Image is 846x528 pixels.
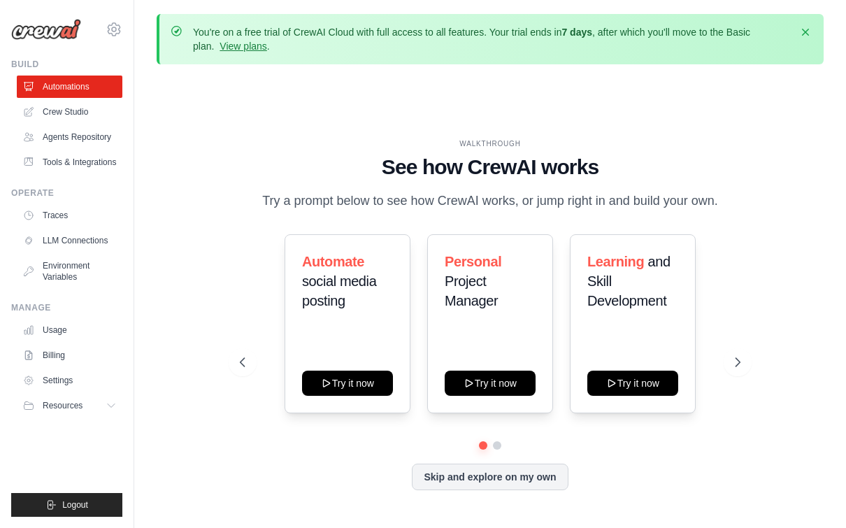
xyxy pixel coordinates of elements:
button: Resources [17,394,122,417]
span: and Skill Development [587,254,671,308]
button: Try it now [445,371,536,396]
div: WALKTHROUGH [240,138,740,149]
strong: 7 days [561,27,592,38]
a: LLM Connections [17,229,122,252]
a: Settings [17,369,122,392]
a: Agents Repository [17,126,122,148]
div: Operate [11,187,122,199]
a: Crew Studio [17,101,122,123]
a: Billing [17,344,122,366]
span: social media posting [302,273,376,308]
a: Automations [17,76,122,98]
div: Build [11,59,122,70]
button: Logout [11,493,122,517]
button: Try it now [587,371,678,396]
span: Personal [445,254,501,269]
a: Environment Variables [17,255,122,288]
img: Logo [11,19,81,40]
h1: See how CrewAI works [240,155,740,180]
p: Try a prompt below to see how CrewAI works, or jump right in and build your own. [255,191,725,211]
a: Traces [17,204,122,227]
span: Logout [62,499,88,511]
a: View plans [220,41,266,52]
span: Project Manager [445,273,498,308]
span: Resources [43,400,83,411]
div: Manage [11,302,122,313]
span: Automate [302,254,364,269]
a: Tools & Integrations [17,151,122,173]
p: You're on a free trial of CrewAI Cloud with full access to all features. Your trial ends in , aft... [193,25,790,53]
button: Try it now [302,371,393,396]
button: Skip and explore on my own [412,464,568,490]
a: Usage [17,319,122,341]
span: Learning [587,254,644,269]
